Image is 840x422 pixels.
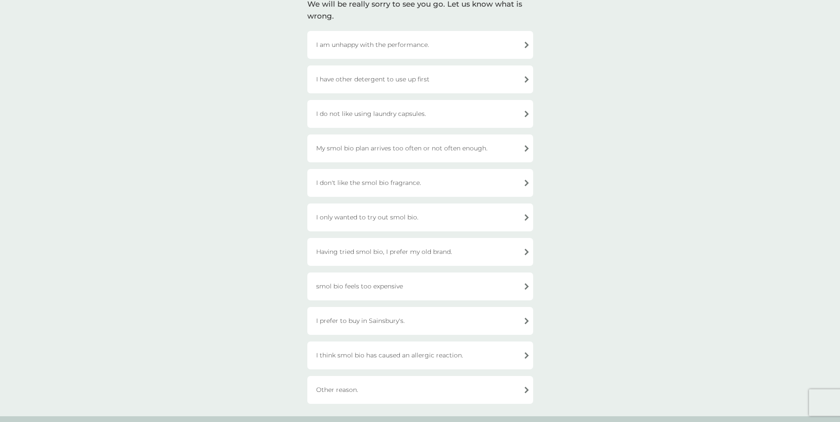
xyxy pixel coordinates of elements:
[307,100,533,128] div: I do not like using laundry capsules.
[307,272,533,300] div: smol bio feels too expensive
[307,65,533,93] div: I have other detergent to use up first
[307,169,533,197] div: I don't like the smol bio fragrance.
[307,238,533,266] div: Having tried smol bio, I prefer my old brand.
[307,376,533,404] div: Other reason.
[307,31,533,59] div: I am unhappy with the performance.
[307,341,533,369] div: I think smol bio has caused an allergic reaction.
[307,307,533,335] div: I prefer to buy in Sainsbury's.
[307,203,533,231] div: I only wanted to try out smol bio.
[307,134,533,162] div: My smol bio plan arrives too often or not often enough.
